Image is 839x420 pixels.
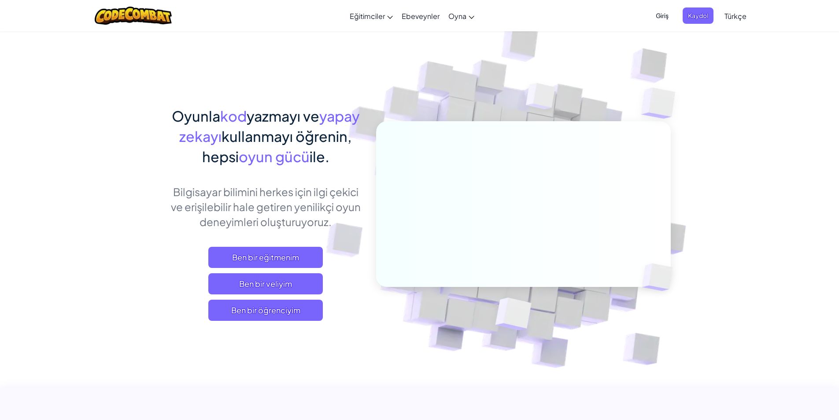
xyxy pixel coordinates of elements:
img: CodeCombat logo [95,7,172,25]
img: Overlap cubes [627,245,693,309]
img: Overlap cubes [624,66,700,141]
span: Oyna [448,11,466,21]
span: Eğitimciler [350,11,385,21]
button: Kaydol [683,7,713,24]
a: Ebeveynler [397,4,444,28]
span: kod [220,107,247,125]
img: Overlap cubes [473,279,552,352]
a: Ben bir veliyim [208,273,323,294]
p: Bilgisayar bilimini herkes için ilgi çekici ve erişilebilir hale getiren yenilikçi oyun deneyimle... [169,184,363,229]
a: Oyna [444,4,479,28]
span: Oyunla [172,107,220,125]
img: Overlap cubes [509,66,573,131]
span: Türkçe [724,11,747,21]
a: Ben bir eğitmenim [208,247,323,268]
a: Türkçe [720,4,751,28]
a: Eğitimciler [345,4,397,28]
span: ile. [310,148,329,165]
span: yazmayı ve [247,107,319,125]
button: Giriş [651,7,674,24]
button: Ben bir öğrenciyim [208,300,323,321]
span: kullanmayı öğrenin, hepsi [202,127,352,165]
span: oyun gücü [239,148,310,165]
